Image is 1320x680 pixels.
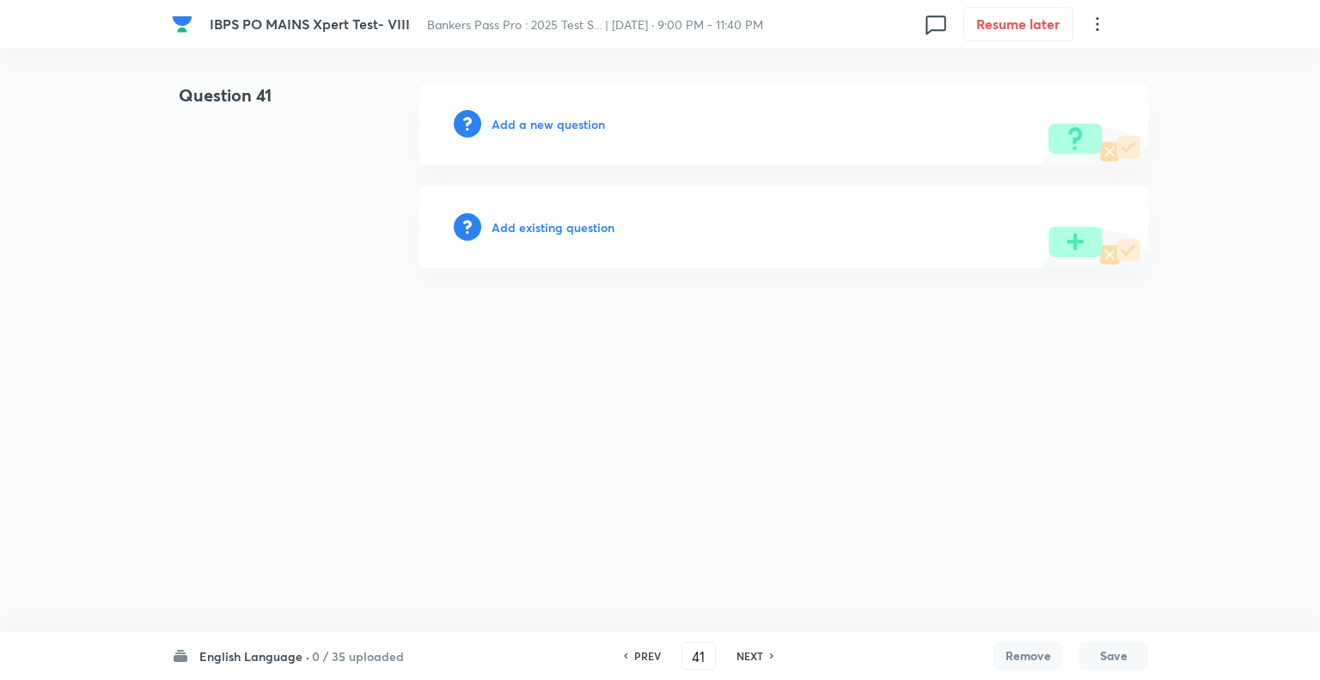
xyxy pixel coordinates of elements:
[210,15,410,33] span: IBPS PO MAINS Xpert Test- VIII
[492,218,614,236] h6: Add existing question
[1079,642,1148,670] button: Save
[634,648,661,664] h6: PREV
[963,7,1073,41] button: Resume later
[492,115,605,133] h6: Add a new question
[312,647,404,665] h6: 0 / 35 uploaded
[172,14,196,34] a: Company Logo
[199,647,309,665] h6: English Language ·
[172,14,192,34] img: Company Logo
[993,642,1062,670] button: Remove
[172,83,364,122] h4: Question 41
[427,16,763,33] span: Bankers Pass Pro : 2025 Test S... | [DATE] · 9:00 PM - 11:40 PM
[736,648,763,664] h6: NEXT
